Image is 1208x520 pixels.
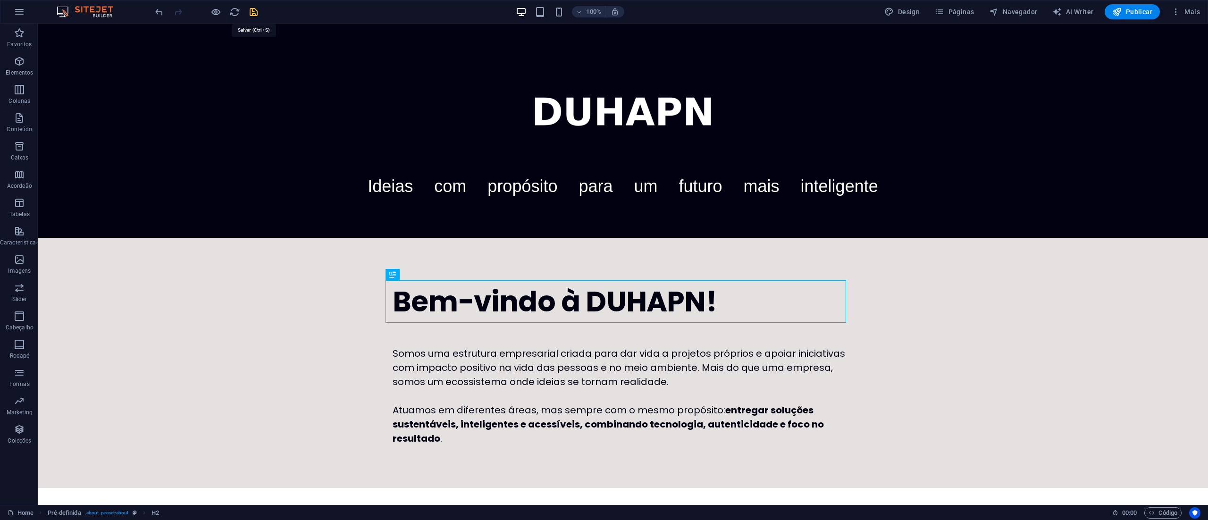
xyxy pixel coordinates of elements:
p: Conteúdo [7,126,32,133]
button: Código [1144,507,1182,519]
button: Páginas [931,4,978,19]
button: Publicar [1105,4,1160,19]
span: : [1129,509,1130,516]
span: Publicar [1112,7,1152,17]
span: 00 00 [1122,507,1137,519]
button: Mais [1167,4,1204,19]
p: Elementos [6,69,33,76]
button: Usercentrics [1189,507,1200,519]
span: Código [1149,507,1177,519]
span: Mais [1171,7,1200,17]
a: Clique para cancelar a seleção. Clique duas vezes para abrir as Páginas [8,507,34,519]
span: Clique para selecionar. Clique duas vezes para editar [151,507,159,519]
p: Favoritos [7,41,32,48]
p: Rodapé [10,352,30,360]
h6: 100% [586,6,601,17]
span: Páginas [935,7,974,17]
p: Cabeçalho [6,324,34,331]
span: Navegador [989,7,1037,17]
button: 100% [572,6,605,17]
p: Coleções [8,437,31,445]
p: Slider [12,295,27,303]
i: Ao redimensionar, ajusta automaticamente o nível de zoom para caber no dispositivo escolhido. [611,8,619,16]
span: AI Writer [1052,7,1093,17]
span: Design [884,7,920,17]
p: Marketing [7,409,33,416]
button: reload [229,6,240,17]
i: Este elemento é uma predefinição personalizável [133,510,137,515]
p: Tabelas [9,210,30,218]
p: Caixas [11,154,29,161]
button: save [248,6,259,17]
span: Clique para selecionar. Clique duas vezes para editar [48,507,81,519]
button: AI Writer [1049,4,1097,19]
p: Colunas [8,97,30,105]
p: Imagens [8,267,31,275]
button: Design [881,4,923,19]
h6: Tempo de sessão [1112,507,1137,519]
p: Formas [9,380,30,388]
div: Design (Ctrl+Alt+Y) [881,4,923,19]
img: Editor Logo [54,6,125,17]
button: Navegador [985,4,1041,19]
a: duhapn.comIdeias com propósito para um futuro mais inteligente [38,38,1132,176]
nav: breadcrumb [48,507,159,519]
p: Acordeão [7,182,32,190]
button: undo [153,6,165,17]
span: . about .preset-about [85,507,129,519]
